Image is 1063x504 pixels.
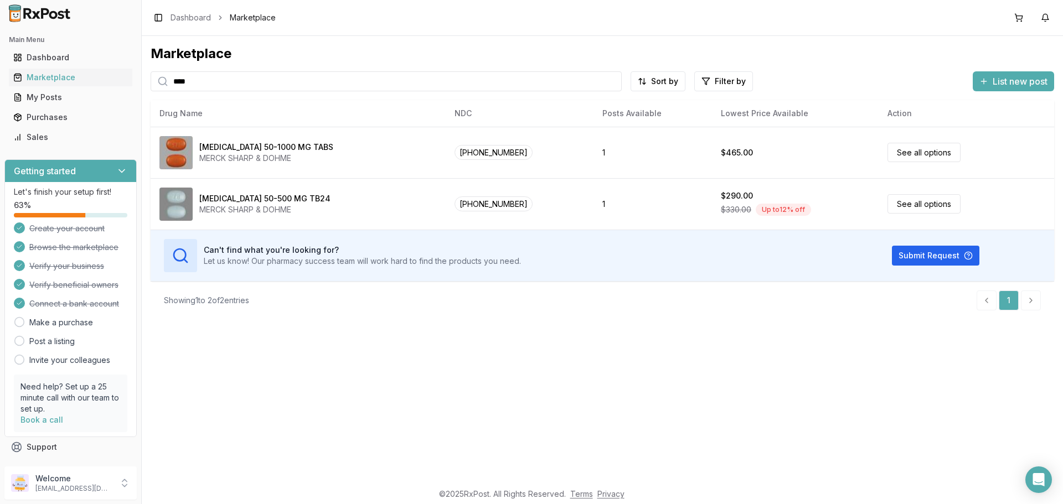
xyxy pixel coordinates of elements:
div: Purchases [13,112,128,123]
div: $465.00 [721,147,753,158]
a: Sales [9,127,132,147]
td: 1 [594,127,712,178]
span: 63 % [14,200,31,211]
span: List new post [993,75,1047,88]
a: Dashboard [171,12,211,23]
button: Marketplace [4,69,137,86]
a: Book a call [20,415,63,424]
button: Sales [4,128,137,146]
span: [PHONE_NUMBER] [455,145,533,160]
span: Connect a bank account [29,298,119,309]
button: Filter by [694,71,753,91]
th: Action [879,100,1055,127]
h2: Main Menu [9,35,132,44]
a: Privacy [597,489,625,498]
div: [MEDICAL_DATA] 50-500 MG TB24 [199,193,331,204]
img: Janumet XR 50-500 MG TB24 [159,188,193,221]
a: See all options [887,194,961,214]
span: Feedback [27,461,64,472]
h3: Can't find what you're looking for? [204,245,521,256]
span: Verify beneficial owners [29,279,118,290]
th: Drug Name [151,100,446,127]
a: Post a listing [29,336,75,347]
span: $330.00 [721,204,751,215]
button: Sort by [631,71,685,91]
a: Marketplace [9,67,132,87]
p: Let us know! Our pharmacy success team will work hard to find the products you need. [204,256,521,267]
td: 1 [594,178,712,230]
h3: Getting started [14,164,76,178]
th: Posts Available [594,100,712,127]
button: Submit Request [892,246,979,266]
div: My Posts [13,92,128,103]
span: Browse the marketplace [29,242,118,253]
button: Dashboard [4,49,137,66]
div: Sales [13,132,128,143]
a: Invite your colleagues [29,355,110,366]
img: User avatar [11,474,29,492]
a: 1 [999,290,1019,310]
p: Let's finish your setup first! [14,186,127,198]
p: [EMAIL_ADDRESS][DOMAIN_NAME] [35,484,112,493]
span: Sort by [651,76,678,87]
a: Terms [570,489,593,498]
p: Need help? Set up a 25 minute call with our team to set up. [20,381,121,414]
div: Dashboard [13,52,128,63]
span: Verify your business [29,261,104,272]
p: Welcome [35,473,112,484]
a: Purchases [9,107,132,127]
button: List new post [973,71,1054,91]
span: Create your account [29,223,105,234]
div: Showing 1 to 2 of 2 entries [164,295,249,306]
div: [MEDICAL_DATA] 50-1000 MG TABS [199,142,333,153]
a: List new post [973,77,1054,88]
img: RxPost Logo [4,4,75,22]
div: Up to 12 % off [756,204,811,216]
div: Marketplace [13,72,128,83]
img: Janumet 50-1000 MG TABS [159,136,193,169]
button: Purchases [4,108,137,126]
a: Dashboard [9,48,132,67]
th: Lowest Price Available [712,100,879,127]
button: Support [4,437,137,457]
span: Marketplace [230,12,276,23]
div: MERCK SHARP & DOHME [199,153,333,164]
th: NDC [446,100,594,127]
span: [PHONE_NUMBER] [455,196,533,211]
a: See all options [887,143,961,162]
div: MERCK SHARP & DOHME [199,204,331,215]
a: My Posts [9,87,132,107]
span: Filter by [715,76,746,87]
div: Marketplace [151,45,1054,63]
a: Make a purchase [29,317,93,328]
nav: breadcrumb [171,12,276,23]
div: Open Intercom Messenger [1025,466,1052,493]
button: My Posts [4,89,137,106]
button: Feedback [4,457,137,477]
div: $290.00 [721,190,753,201]
nav: pagination [977,290,1041,310]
